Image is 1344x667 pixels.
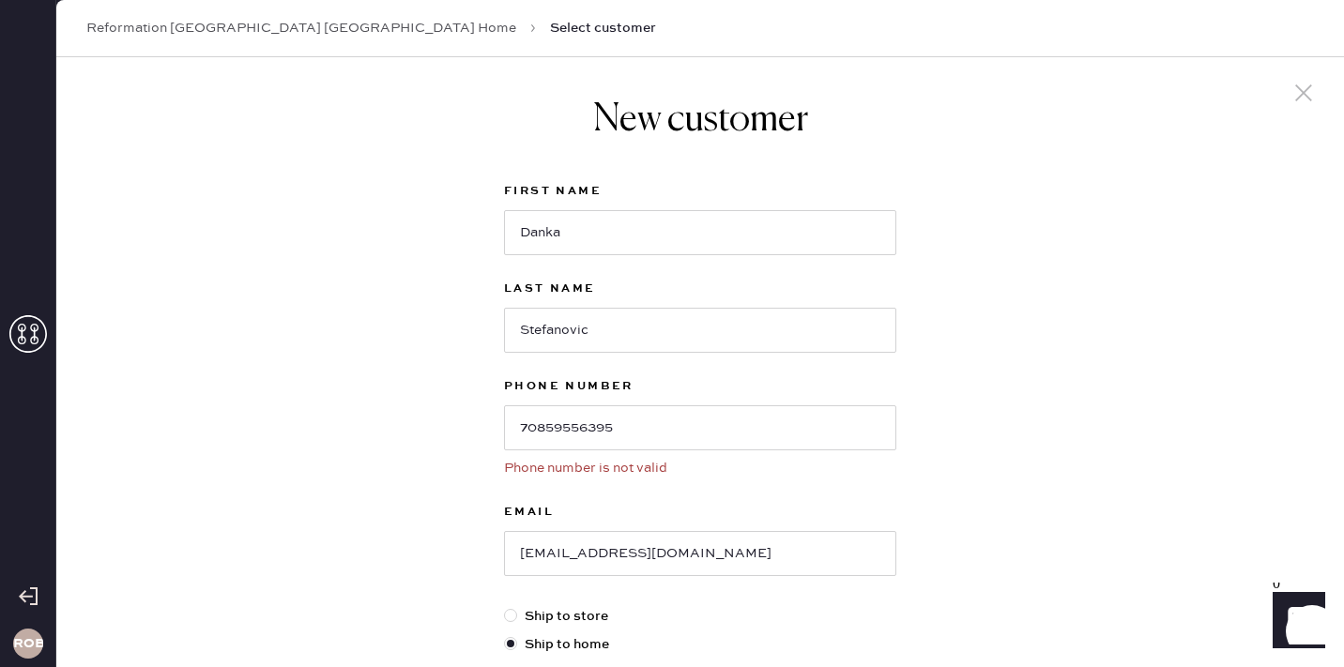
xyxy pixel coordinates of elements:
[504,180,896,203] label: First Name
[504,278,896,300] label: Last Name
[1255,583,1336,663] iframe: Front Chat
[504,98,896,143] h1: New customer
[504,531,896,576] input: e.g. john@doe.com
[550,19,656,38] span: Select customer
[504,375,896,398] label: Phone Number
[13,637,43,650] h3: ROBCA
[504,405,896,450] input: e.g (XXX) XXXXXX
[504,308,896,353] input: e.g. Doe
[504,606,896,627] label: Ship to store
[86,19,516,38] a: Reformation [GEOGRAPHIC_DATA] [GEOGRAPHIC_DATA] Home
[504,210,896,255] input: e.g. John
[504,501,896,523] label: Email
[504,458,896,478] div: Phone number is not valid
[504,634,896,655] label: Ship to home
